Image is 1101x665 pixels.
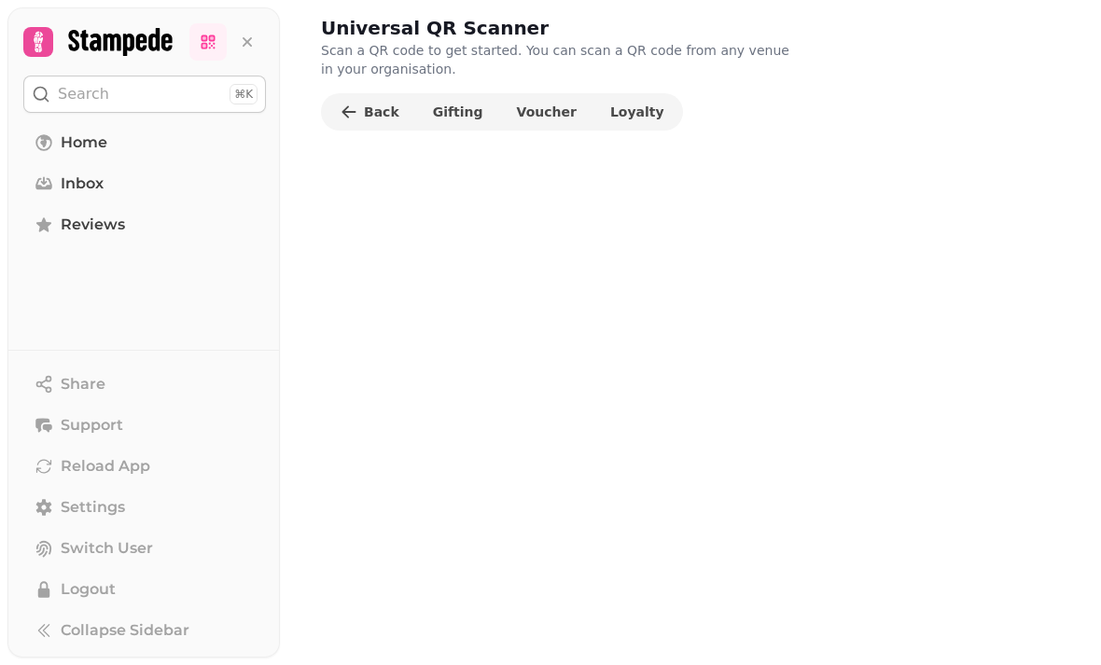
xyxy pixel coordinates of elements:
[230,84,258,104] div: ⌘K
[23,366,266,403] button: Share
[61,173,104,195] span: Inbox
[61,414,123,436] span: Support
[61,578,116,601] span: Logout
[23,489,266,526] a: Settings
[61,496,125,519] span: Settings
[23,76,266,113] button: Search⌘K
[23,165,266,202] a: Inbox
[61,214,125,236] span: Reviews
[502,97,592,127] button: Voucher
[433,105,483,118] span: Gifting
[61,132,107,154] span: Home
[325,97,414,127] button: Back
[321,41,799,78] p: Scan a QR code to get started. You can scan a QR code from any venue in your organisation.
[23,530,266,567] button: Switch User
[58,83,109,105] p: Search
[61,619,189,642] span: Collapse Sidebar
[23,407,266,444] button: Support
[418,97,498,127] button: Gifting
[23,448,266,485] button: Reload App
[321,15,679,41] h2: Universal QR Scanner
[61,537,153,560] span: Switch User
[23,571,266,608] button: Logout
[61,455,150,478] span: Reload App
[517,105,577,118] span: Voucher
[23,124,266,161] a: Home
[595,97,679,127] button: Loyalty
[23,612,266,649] button: Collapse Sidebar
[610,105,664,118] span: Loyalty
[23,206,266,243] a: Reviews
[364,105,399,118] span: Back
[61,373,105,395] span: Share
